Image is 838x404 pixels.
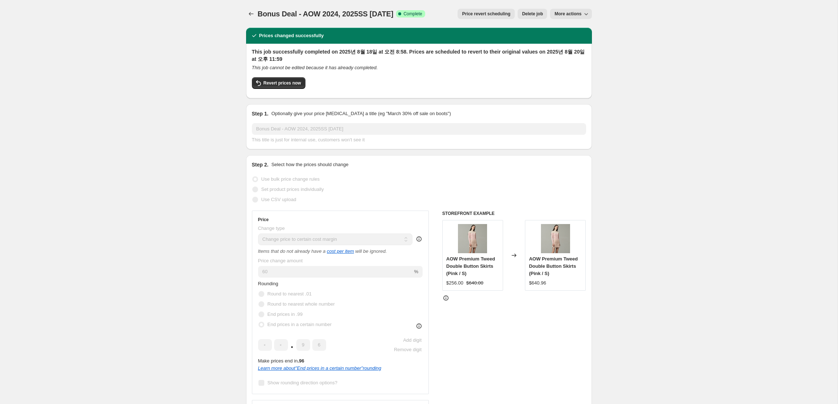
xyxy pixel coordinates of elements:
[290,339,294,351] span: .
[522,11,543,17] span: Delete job
[355,248,387,254] i: will be ignored.
[271,110,451,117] p: Optionally give your price [MEDICAL_DATA] a title (eg "March 30% off sale on boots")
[258,217,269,223] h3: Price
[261,176,320,182] span: Use bulk price change rules
[298,358,304,364] b: .96
[415,235,423,243] div: help
[252,77,305,89] button: Revert prices now
[246,9,256,19] button: Price change jobs
[258,365,382,371] a: Learn more about"End prices in a certain number"rounding
[554,11,581,17] span: More actions
[466,279,483,287] strike: $640.00
[258,358,304,364] span: Make prices end in
[258,266,413,278] input: 50
[518,9,547,19] button: Delete job
[271,161,348,168] p: Select how the prices should change
[258,365,382,371] i: Learn more about " End prices in a certain number " rounding
[550,9,592,19] button: More actions
[258,10,394,18] span: Bonus Deal - AOW 2024, 2025SS [DATE]
[252,161,269,168] h2: Step 2.
[268,380,337,385] span: Show rounding direction options?
[252,110,269,117] h2: Step 1.
[327,248,354,254] a: cost per item
[446,256,495,276] span: AOW Premium Tweed Double Button Skirts (Pink / S)
[541,224,570,253] img: AOW-Premium-Tweed-Double-button-Skirt_Pink2_80x.png
[268,301,335,307] span: Round to nearest whole number
[529,279,546,287] div: $640.96
[258,248,326,254] i: Items that do not already have a
[296,339,310,351] input: ﹡
[414,269,418,274] span: %
[268,291,312,297] span: Round to nearest .01
[446,279,463,287] div: $256.00
[529,256,578,276] span: AOW Premium Tweed Double Button Skirts (Pink / S)
[261,187,324,192] span: Set product prices individually
[403,11,422,17] span: Complete
[252,65,378,70] i: This job cannot be edited because it has already completed.
[274,339,288,351] input: ﹡
[261,197,296,202] span: Use CSV upload
[312,339,326,351] input: ﹡
[264,80,301,86] span: Revert prices now
[252,48,586,63] h2: This job successfully completed on 2025년 8월 18일 at 오전 8:58. Prices are scheduled to revert to the...
[259,32,324,39] h2: Prices changed successfully
[252,137,365,142] span: This title is just for internal use, customers won't see it
[252,123,586,135] input: 30% off holiday sale
[258,225,285,231] span: Change type
[458,224,487,253] img: AOW-Premium-Tweed-Double-button-Skirt_Pink2_80x.png
[268,322,332,327] span: End prices in a certain number
[458,9,515,19] button: Price revert scheduling
[442,211,586,216] h6: STOREFRONT EXAMPLE
[462,11,510,17] span: Price revert scheduling
[268,311,303,317] span: End prices in .99
[258,258,303,263] span: Price change amount
[258,281,278,286] span: Rounding
[258,339,272,351] input: ﹡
